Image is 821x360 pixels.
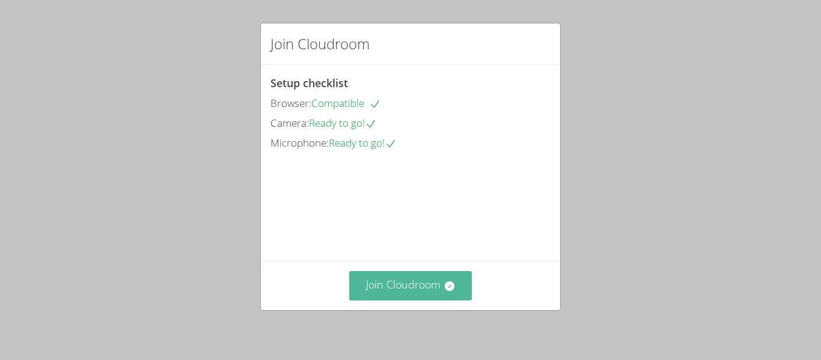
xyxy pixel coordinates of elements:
span: Microphone: [270,136,329,150]
span: Ready to go! [329,136,397,150]
span: Setup checklist [270,76,348,90]
span: Compatible [311,96,381,110]
h2: Join Cloudroom [270,33,370,55]
button: Join Cloudroom [349,271,472,301]
span: Browser: [270,96,311,110]
span: Ready to go! [309,116,377,130]
span: Camera: [270,116,309,130]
